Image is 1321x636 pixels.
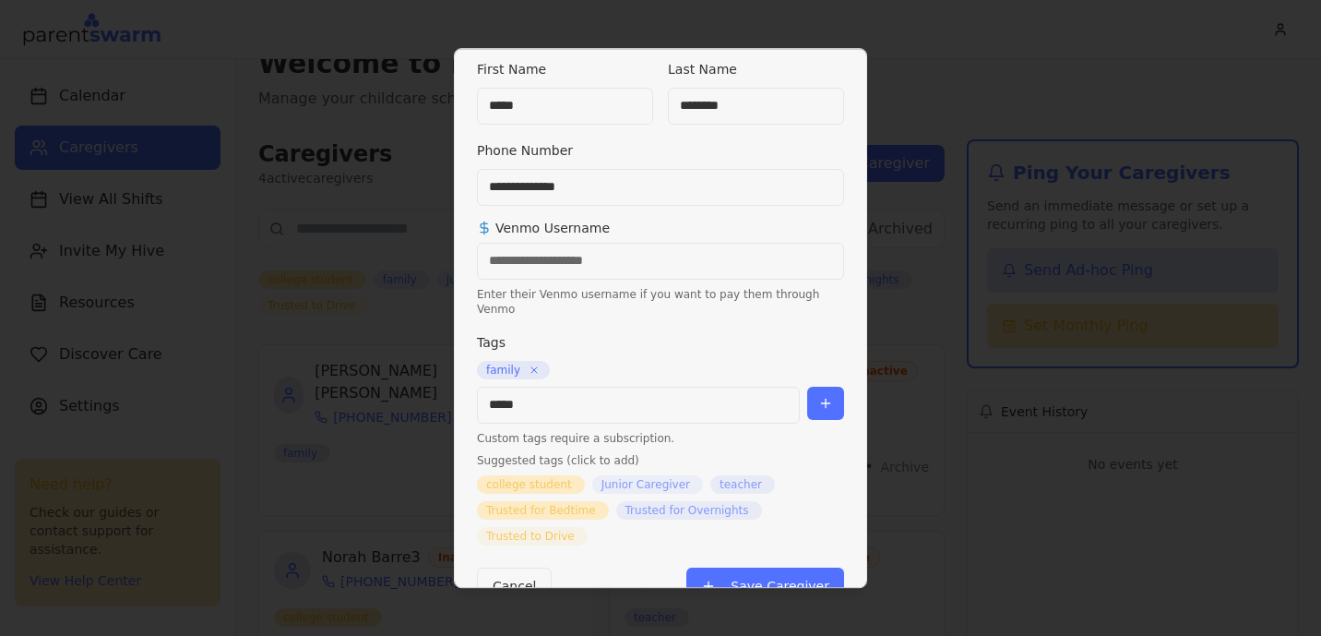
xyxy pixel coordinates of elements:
span: college student [486,477,572,492]
label: Last Name [668,62,737,77]
label: First Name [477,62,546,77]
p: Custom tags require a subscription. [477,431,844,446]
button: Remove tag [528,364,541,377]
span: Junior Caregiver [601,477,690,492]
span: Trusted for Overnights [625,503,749,518]
button: Save Caregiver [686,568,844,605]
span: Trusted to Drive [486,529,575,544]
label: Suggested tags (click to add) [477,453,844,468]
span: Trusted for Bedtime [486,503,596,518]
button: Cancel [477,568,552,605]
p: Enter their Venmo username if you want to pay them through Venmo [477,287,844,317]
span: family [486,363,520,378]
label: Tags [477,335,506,350]
span: Venmo Username [477,221,844,235]
label: Phone Number [477,143,573,158]
span: teacher [720,477,762,492]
